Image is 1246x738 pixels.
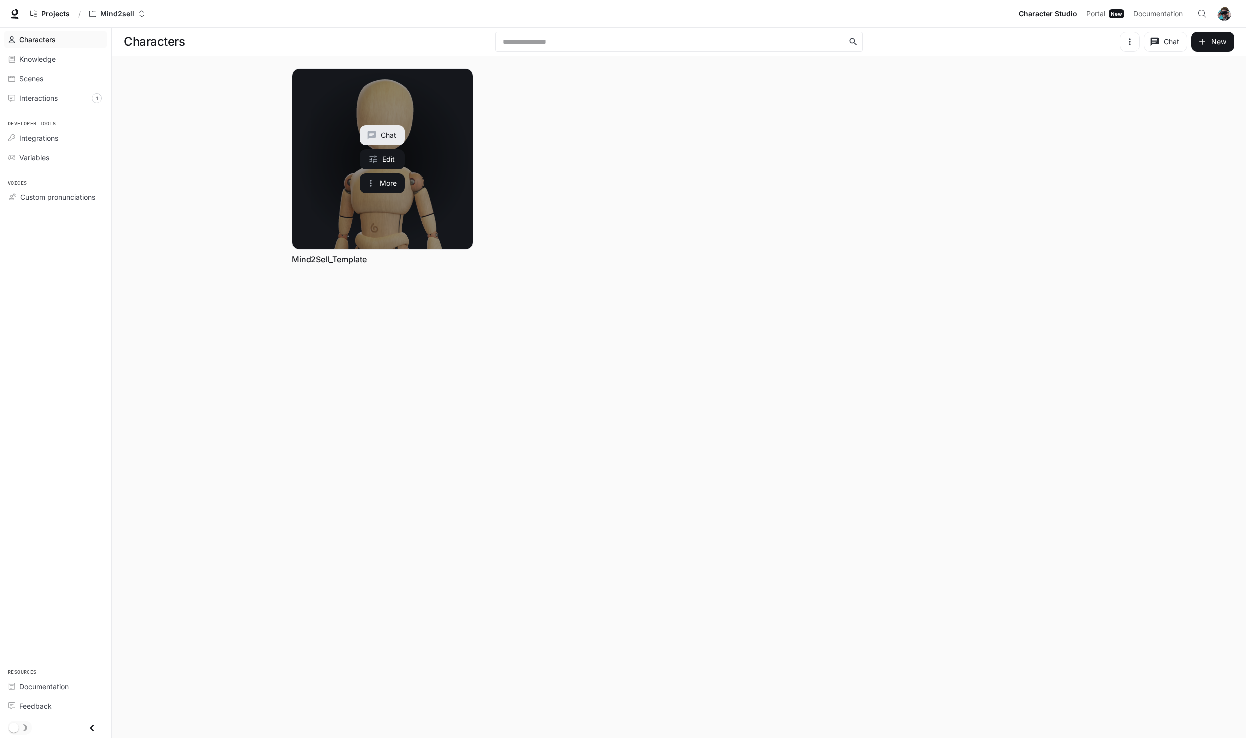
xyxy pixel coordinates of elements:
button: Close drawer [81,718,103,738]
button: More actions [360,173,405,193]
a: Mind2Sell_Template [292,69,473,249]
span: Projects [41,10,70,18]
button: Open workspace menu [85,4,150,24]
img: User avatar [1217,7,1231,21]
a: Documentation [1129,4,1190,24]
span: Dark mode toggle [9,722,19,733]
span: Characters [19,34,56,45]
a: Character Studio [1015,4,1081,24]
span: 1 [92,93,102,103]
button: Chat [1144,32,1187,52]
button: Chat with Mind2Sell_Template [360,125,405,145]
a: PortalNew [1082,4,1128,24]
span: Character Studio [1019,8,1077,20]
div: / [74,9,85,19]
button: Open Command Menu [1192,4,1212,24]
span: Variables [19,152,49,163]
a: Variables [4,149,107,166]
a: Interactions [4,89,107,107]
span: Feedback [19,701,52,711]
a: Edit Mind2Sell_Template [360,149,405,169]
span: Interactions [19,93,58,103]
a: Custom pronunciations [4,188,107,206]
p: Mind2sell [100,10,134,18]
span: Knowledge [19,54,56,64]
span: Scenes [19,73,43,84]
a: Go to projects [26,4,74,24]
a: Characters [4,31,107,48]
div: New [1109,9,1124,18]
span: Custom pronunciations [20,192,95,202]
span: Documentation [1133,8,1183,20]
span: Documentation [19,681,69,692]
a: Integrations [4,129,107,147]
a: Mind2Sell_Template [292,254,367,265]
span: Integrations [19,133,58,143]
button: New [1191,32,1234,52]
a: Feedback [4,697,107,715]
a: Documentation [4,678,107,695]
h1: Characters [124,32,185,52]
span: Portal [1086,8,1105,20]
a: Scenes [4,70,107,87]
a: Knowledge [4,50,107,68]
button: User avatar [1214,4,1234,24]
